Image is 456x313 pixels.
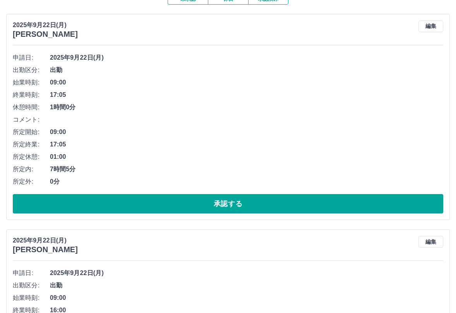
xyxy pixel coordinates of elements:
p: 2025年9月22日(月) [13,236,78,245]
span: 申請日: [13,268,50,278]
span: 0分 [50,177,443,186]
span: 1時間0分 [50,103,443,112]
span: 17:05 [50,140,443,149]
span: 所定内: [13,165,50,174]
span: 始業時刻: [13,293,50,303]
span: 所定休憩: [13,152,50,162]
span: 休憩時間: [13,103,50,112]
button: 編集 [418,21,443,32]
p: 2025年9月22日(月) [13,21,78,30]
span: 所定終業: [13,140,50,149]
span: 所定外: [13,177,50,186]
span: 09:00 [50,127,443,137]
span: コメント: [13,115,50,124]
span: 2025年9月22日(月) [50,53,443,62]
span: 01:00 [50,152,443,162]
span: 出勤区分: [13,281,50,290]
span: 出勤 [50,65,443,75]
span: 7時間5分 [50,165,443,174]
span: 出勤 [50,281,443,290]
span: 2025年9月22日(月) [50,268,443,278]
span: 09:00 [50,78,443,87]
button: 承認する [13,194,443,213]
h3: [PERSON_NAME] [13,245,78,254]
span: 09:00 [50,293,443,303]
span: 所定開始: [13,127,50,137]
span: 出勤区分: [13,65,50,75]
h3: [PERSON_NAME] [13,30,78,39]
button: 編集 [418,236,443,248]
span: 始業時刻: [13,78,50,87]
span: 終業時刻: [13,90,50,100]
span: 17:05 [50,90,443,100]
span: 申請日: [13,53,50,62]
